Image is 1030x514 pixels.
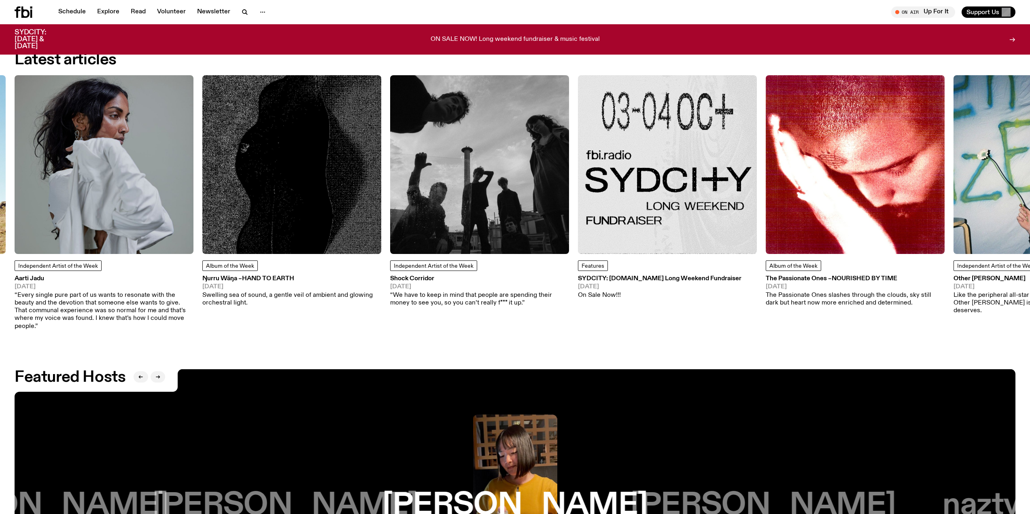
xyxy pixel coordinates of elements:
[390,260,477,271] a: Independent Artist of the Week
[15,260,102,271] a: Independent Artist of the Week
[962,6,1015,18] button: Support Us
[578,276,741,299] a: SYDCITY: [DOMAIN_NAME] Long Weekend Fundraiser[DATE]On Sale Now!!!
[202,260,258,271] a: Album of the Week
[92,6,124,18] a: Explore
[192,6,235,18] a: Newsletter
[202,276,381,307] a: Ŋurru Wäŋa –Hand To Earth[DATE]Swelling sea of sound, a gentle veil of ambient and glowing orches...
[202,292,381,307] p: Swelling sea of sound, a gentle veil of ambient and glowing orchestral light.
[126,6,151,18] a: Read
[966,8,999,16] span: Support Us
[202,75,381,254] img: An textured black shape upon a textured gray background
[15,53,117,67] h2: Latest articles
[202,284,381,290] span: [DATE]
[15,276,193,330] a: Aarti Jadu[DATE]“Every single pure part of us wants to resonate with the beauty and the devotion ...
[891,6,955,18] button: On AirUp For It
[18,263,98,269] span: Independent Artist of the Week
[769,263,818,269] span: Album of the Week
[582,263,604,269] span: Features
[202,276,381,282] h3: Ŋurru Wäŋa –
[766,276,945,282] h3: The Passionate Ones –
[766,284,945,290] span: [DATE]
[206,263,254,269] span: Album of the Week
[15,370,125,385] h2: Featured Hosts
[390,276,569,307] a: Shock Corridor[DATE]“We have to keep in mind that people are spending their money to see you, so ...
[15,29,66,50] h3: SYDCITY: [DATE] & [DATE]
[15,284,193,290] span: [DATE]
[394,263,474,269] span: Independent Artist of the Week
[766,75,945,254] img: A grainy sepia red closeup of Nourished By Time's face. He is looking down, a very overexposed ha...
[766,292,945,307] p: The Passionate Ones slashes through the clouds, sky still dark but heart now more enriched and de...
[53,6,91,18] a: Schedule
[15,276,193,282] h3: Aarti Jadu
[390,75,569,254] img: A black and white image of the six members of Shock Corridor, cast slightly in shadow
[578,260,608,271] a: Features
[152,6,191,18] a: Volunteer
[832,275,897,282] span: Nourished By Time
[390,284,569,290] span: [DATE]
[390,292,569,307] p: “We have to keep in mind that people are spending their money to see you, so you can’t really f**...
[578,292,741,299] p: On Sale Now!!!
[431,36,600,43] p: ON SALE NOW! Long weekend fundraiser & music festival
[578,276,741,282] h3: SYDCITY: [DOMAIN_NAME] Long Weekend Fundraiser
[766,276,945,307] a: The Passionate Ones –Nourished By Time[DATE]The Passionate Ones slashes through the clouds, sky s...
[390,276,569,282] h3: Shock Corridor
[578,284,741,290] span: [DATE]
[242,275,294,282] span: Hand To Earth
[766,260,821,271] a: Album of the Week
[15,292,193,330] p: “Every single pure part of us wants to resonate with the beauty and the devotion that someone els...
[578,75,757,254] img: Black text on gray background. Reading top to bottom: 03-04 OCT. fbi.radio SYDCITY LONG WEEKEND F...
